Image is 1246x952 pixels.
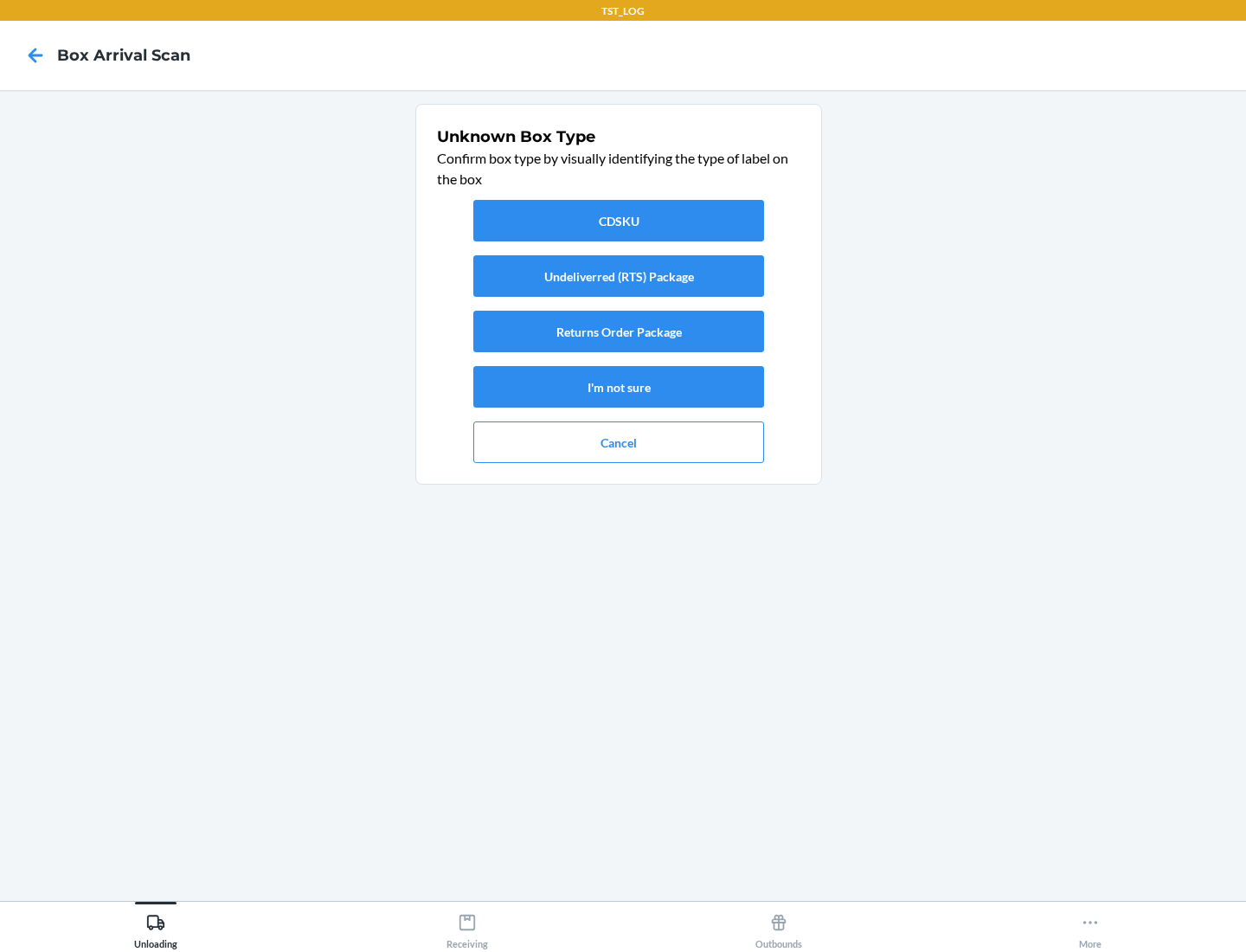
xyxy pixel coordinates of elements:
[311,902,623,949] button: Receiving
[755,906,802,949] div: Outbounds
[623,902,934,949] button: Outbounds
[134,906,177,949] div: Unloading
[446,906,488,949] div: Receiving
[57,44,190,67] h4: Box Arrival Scan
[473,421,764,463] button: Cancel
[437,148,800,190] p: Confirm box type by visually identifying the type of label on the box
[437,125,800,148] h1: Unknown Box Type
[473,311,764,352] button: Returns Order Package
[473,366,764,408] button: I'm not sure
[1079,906,1101,949] div: More
[473,255,764,297] button: Undeliverred (RTS) Package
[473,200,764,241] button: CDSKU
[601,3,645,19] p: TST_LOG
[934,902,1246,949] button: More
